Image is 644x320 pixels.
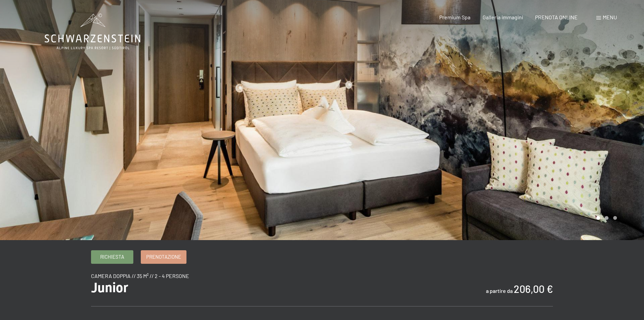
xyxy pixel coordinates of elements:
[603,14,617,20] span: Menu
[91,251,133,263] a: Richiesta
[141,251,186,263] a: Prenotazione
[146,253,181,260] span: Prenotazione
[514,283,553,295] b: 206,00 €
[100,253,124,260] span: Richiesta
[91,273,189,279] span: camera doppia // 35 m² // 2 - 4 persone
[486,287,513,294] span: a partire da
[91,280,128,296] span: Junior
[535,14,578,20] a: PRENOTA ONLINE
[439,14,470,20] a: Premium Spa
[483,14,523,20] a: Galleria immagini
